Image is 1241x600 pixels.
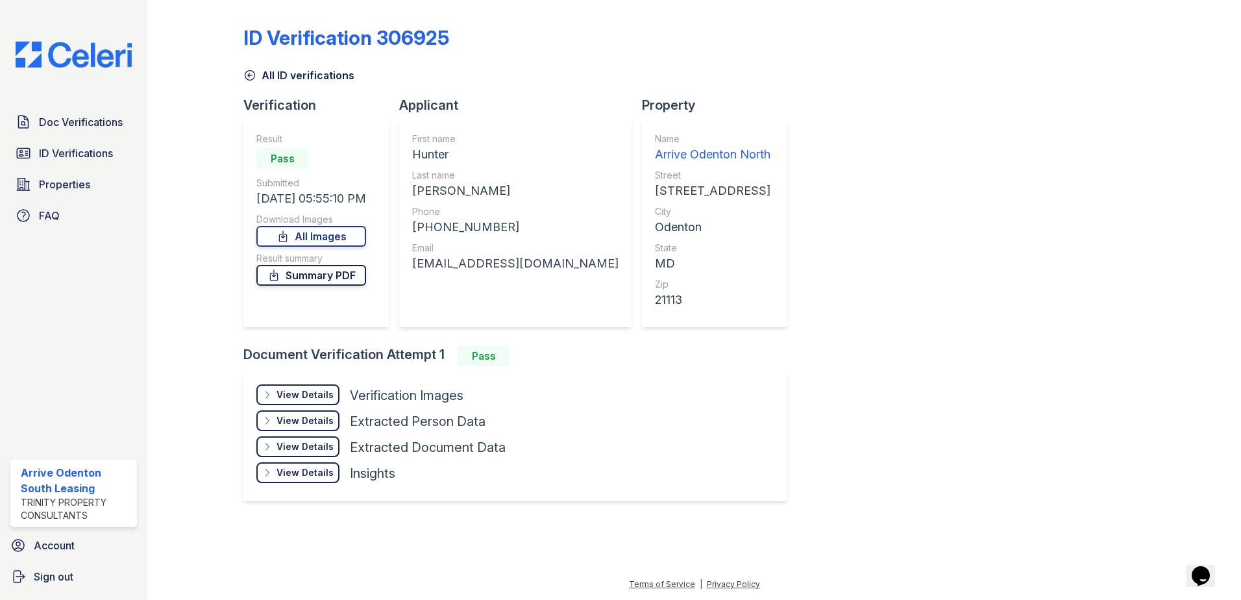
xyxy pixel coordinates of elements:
div: Document Verification Attempt 1 [243,345,798,366]
div: Odenton [655,218,770,236]
div: Street [655,169,770,182]
div: State [655,242,770,255]
div: City [655,205,770,218]
div: [DATE] 05:55:10 PM [256,190,366,208]
div: | [700,579,702,589]
div: Extracted Document Data [350,438,506,456]
div: Insights [350,464,395,482]
span: ID Verifications [39,145,113,161]
div: 21113 [655,291,770,309]
a: All ID verifications [243,68,354,83]
div: Applicant [399,96,642,114]
div: Result summary [256,252,366,265]
div: Submitted [256,177,366,190]
span: Sign out [34,569,73,584]
span: Doc Verifications [39,114,123,130]
iframe: chat widget [1186,548,1228,587]
div: View Details [276,440,334,453]
div: [PHONE_NUMBER] [412,218,619,236]
div: Arrive Odenton North [655,145,770,164]
a: Summary PDF [256,265,366,286]
div: First name [412,132,619,145]
span: FAQ [39,208,60,223]
a: Terms of Service [629,579,695,589]
a: Sign out [5,564,142,590]
div: Zip [655,278,770,291]
div: View Details [276,414,334,427]
div: Pass [458,345,510,366]
div: Arrive Odenton South Leasing [21,465,132,496]
div: Verification Images [350,386,463,405]
div: ID Verification 306925 [243,26,449,49]
div: MD [655,255,770,273]
div: Verification [243,96,399,114]
a: Privacy Policy [707,579,760,589]
span: Properties [39,177,90,192]
div: Pass [256,148,308,169]
div: View Details [276,388,334,401]
a: All Images [256,226,366,247]
div: [STREET_ADDRESS] [655,182,770,200]
div: Last name [412,169,619,182]
div: [EMAIL_ADDRESS][DOMAIN_NAME] [412,255,619,273]
span: Account [34,538,75,553]
a: ID Verifications [10,140,137,166]
div: Trinity Property Consultants [21,496,132,522]
div: View Details [276,466,334,479]
img: CE_Logo_Blue-a8612792a0a2168367f1c8372b55b34899dd931a85d93a1a3d3e32e68fde9ad4.png [5,42,142,68]
div: Name [655,132,770,145]
a: FAQ [10,203,137,229]
a: Account [5,532,142,558]
div: Hunter [412,145,619,164]
a: Name Arrive Odenton North [655,132,770,164]
div: [PERSON_NAME] [412,182,619,200]
div: Result [256,132,366,145]
div: Email [412,242,619,255]
div: Extracted Person Data [350,412,485,431]
a: Doc Verifications [10,109,137,135]
div: Phone [412,205,619,218]
div: Download Images [256,213,366,226]
a: Properties [10,171,137,197]
div: Property [642,96,798,114]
